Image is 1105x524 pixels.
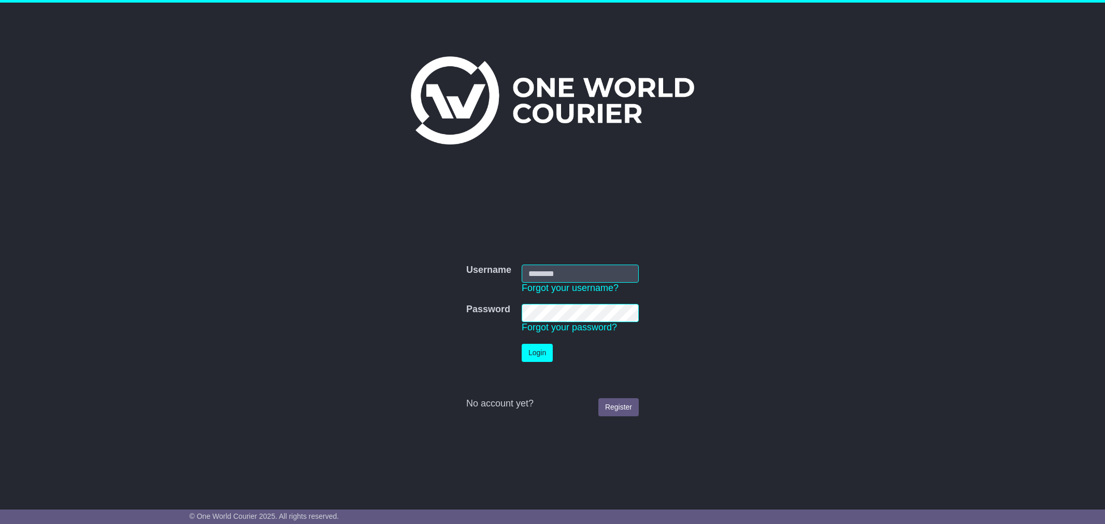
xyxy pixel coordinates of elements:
[522,322,617,332] a: Forgot your password?
[190,512,339,520] span: © One World Courier 2025. All rights reserved.
[466,398,639,410] div: No account yet?
[466,265,511,276] label: Username
[598,398,639,416] a: Register
[522,344,553,362] button: Login
[522,283,619,293] a: Forgot your username?
[466,304,510,315] label: Password
[411,56,694,144] img: One World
